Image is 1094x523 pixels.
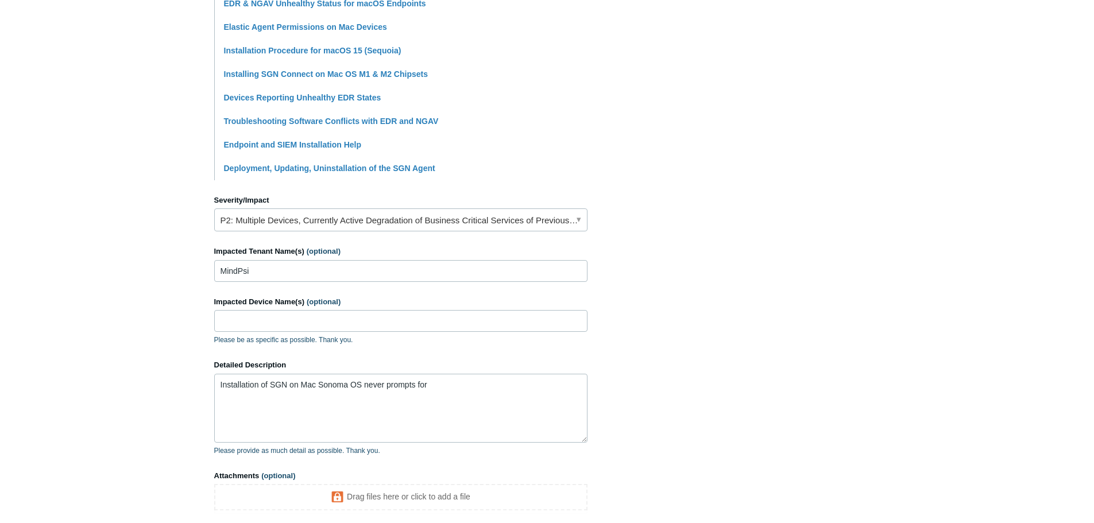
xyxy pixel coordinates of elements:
[214,246,587,257] label: Impacted Tenant Name(s)
[214,195,587,206] label: Severity/Impact
[307,297,341,306] span: (optional)
[307,247,341,255] span: (optional)
[214,470,587,482] label: Attachments
[224,46,401,55] a: Installation Procedure for macOS 15 (Sequoia)
[214,445,587,456] p: Please provide as much detail as possible. Thank you.
[224,164,435,173] a: Deployment, Updating, Uninstallation of the SGN Agent
[224,93,381,102] a: Devices Reporting Unhealthy EDR States
[214,335,587,345] p: Please be as specific as possible. Thank you.
[224,69,428,79] a: Installing SGN Connect on Mac OS M1 & M2 Chipsets
[224,22,387,32] a: Elastic Agent Permissions on Mac Devices
[214,208,587,231] a: P2: Multiple Devices, Currently Active Degradation of Business Critical Services of Previously Wo...
[224,117,439,126] a: Troubleshooting Software Conflicts with EDR and NGAV
[261,471,295,480] span: (optional)
[224,140,362,149] a: Endpoint and SIEM Installation Help
[214,296,587,308] label: Impacted Device Name(s)
[214,359,587,371] label: Detailed Description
